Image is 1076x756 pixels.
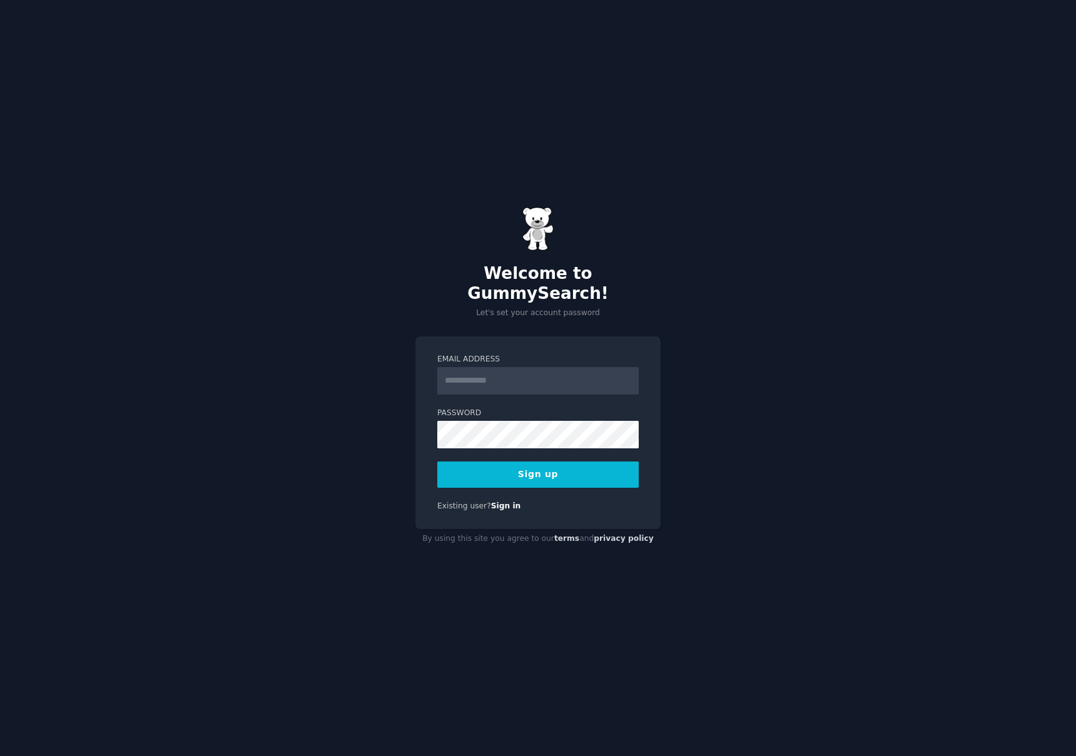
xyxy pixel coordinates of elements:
label: Email Address [437,354,639,365]
h2: Welcome to GummySearch! [415,264,661,303]
a: terms [554,534,579,543]
a: Sign in [491,501,521,510]
p: Let's set your account password [415,308,661,319]
label: Password [437,408,639,419]
a: privacy policy [594,534,654,543]
span: Existing user? [437,501,491,510]
div: By using this site you agree to our and [415,529,661,549]
button: Sign up [437,461,639,488]
img: Gummy Bear [522,207,554,251]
